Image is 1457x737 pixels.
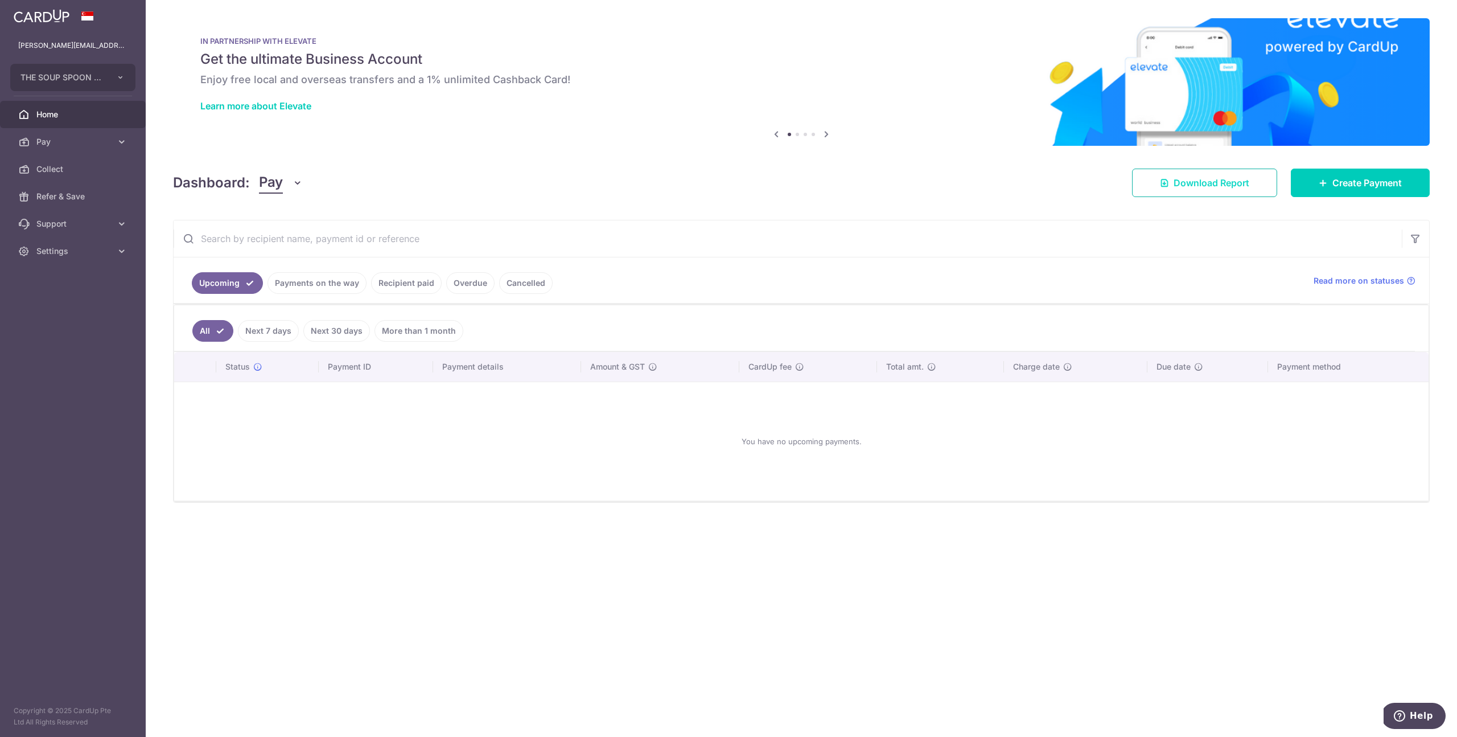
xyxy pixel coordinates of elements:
h4: Dashboard: [173,173,250,193]
span: Pay [259,172,283,194]
span: Download Report [1174,176,1249,190]
a: Upcoming [192,272,263,294]
span: Refer & Save [36,191,112,202]
input: Search by recipient name, payment id or reference [174,220,1402,257]
a: Payments on the way [267,272,367,294]
a: All [192,320,233,342]
h6: Enjoy free local and overseas transfers and a 1% unlimited Cashback Card! [200,73,1402,87]
span: CardUp fee [748,361,792,372]
span: THE SOUP SPOON PTE LTD [20,72,105,83]
th: Payment method [1268,352,1429,382]
a: Cancelled [499,272,553,294]
p: IN PARTNERSHIP WITH ELEVATE [200,36,1402,46]
a: Overdue [446,272,495,294]
th: Payment details [433,352,581,382]
iframe: Opens a widget where you can find more information [1384,703,1446,731]
span: Support [36,218,112,230]
span: Read more on statuses [1314,275,1404,286]
span: Due date [1156,361,1191,372]
button: THE SOUP SPOON PTE LTD [10,64,135,91]
span: Collect [36,163,112,175]
a: Read more on statuses [1314,275,1415,286]
span: Create Payment [1332,176,1402,190]
a: Next 30 days [303,320,370,342]
span: Total amt. [886,361,924,372]
span: Charge date [1013,361,1060,372]
span: Amount & GST [590,361,645,372]
h5: Get the ultimate Business Account [200,50,1402,68]
p: [PERSON_NAME][EMAIL_ADDRESS][PERSON_NAME][DOMAIN_NAME] [18,40,127,51]
a: Create Payment [1291,169,1430,197]
span: Pay [36,136,112,148]
a: Learn more about Elevate [200,100,311,112]
div: You have no upcoming payments. [188,391,1415,492]
span: Home [36,109,112,120]
a: More than 1 month [374,320,463,342]
span: Status [225,361,250,372]
img: Renovation banner [173,18,1430,146]
th: Payment ID [319,352,433,382]
button: Pay [259,172,303,194]
span: Settings [36,245,112,257]
img: CardUp [14,9,69,23]
a: Download Report [1132,169,1277,197]
a: Recipient paid [371,272,442,294]
a: Next 7 days [238,320,299,342]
